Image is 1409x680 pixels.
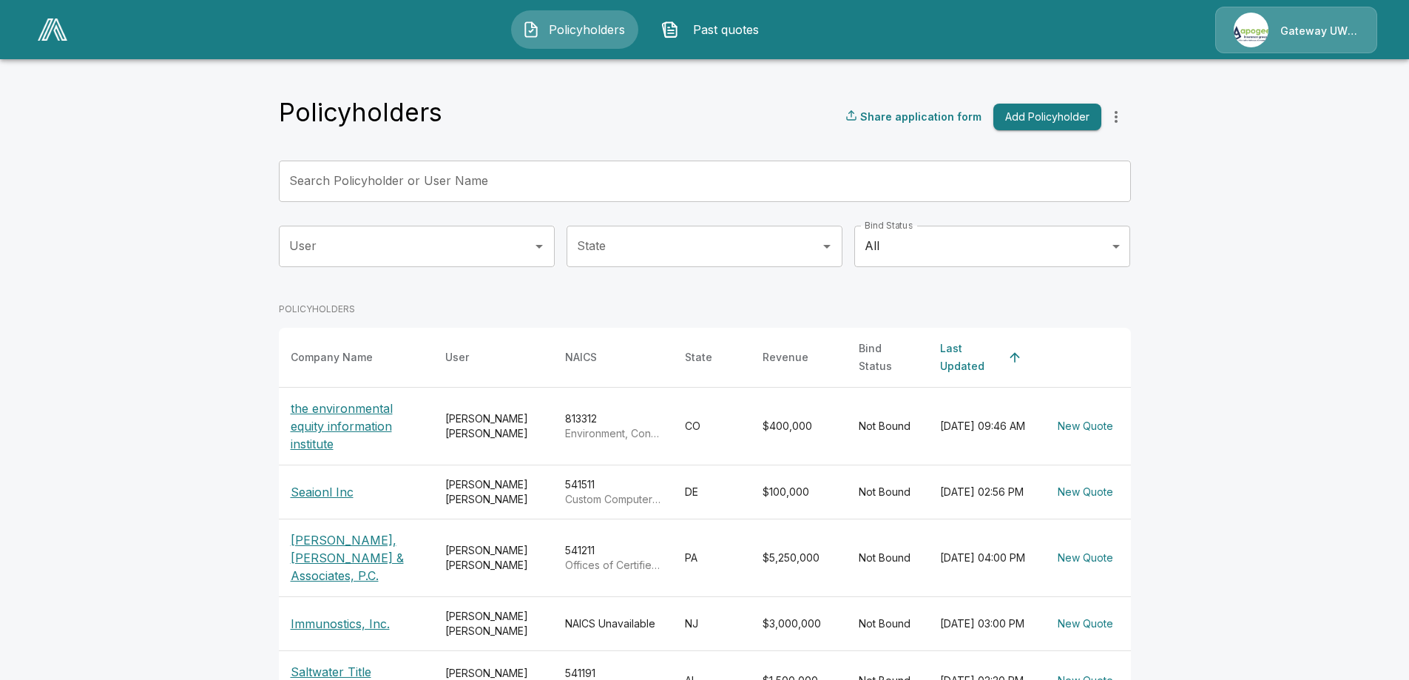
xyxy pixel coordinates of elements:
[1052,479,1119,506] button: New Quote
[565,349,597,366] div: NAICS
[1052,610,1119,638] button: New Quote
[993,104,1101,131] button: Add Policyholder
[445,411,541,441] div: [PERSON_NAME] [PERSON_NAME]
[854,226,1130,267] div: All
[847,328,928,388] th: Bind Status
[751,465,847,519] td: $100,000
[291,349,373,366] div: Company Name
[38,18,67,41] img: AA Logo
[1101,102,1131,132] button: more
[847,387,928,465] td: Not Bound
[673,596,751,650] td: NJ
[529,236,550,257] button: Open
[279,303,1131,316] p: POLICYHOLDERS
[291,531,422,585] p: [PERSON_NAME], [PERSON_NAME] & Associates, P.C.
[685,349,712,366] div: State
[673,465,751,519] td: DE
[291,615,422,633] p: Immunostics, Inc.
[445,477,541,507] div: [PERSON_NAME] [PERSON_NAME]
[445,609,541,639] div: [PERSON_NAME] [PERSON_NAME]
[940,340,1001,375] div: Last Updated
[685,21,766,38] span: Past quotes
[279,97,442,128] h4: Policyholders
[565,543,661,573] div: 541211
[445,349,469,366] div: User
[565,411,661,441] div: 813312
[546,21,627,38] span: Policyholders
[522,21,540,38] img: Policyholders Icon
[291,483,422,501] p: Seaionl Inc
[928,519,1040,596] td: [DATE] 04:00 PM
[847,596,928,650] td: Not Bound
[1052,413,1119,440] button: New Quote
[817,236,837,257] button: Open
[445,543,541,573] div: [PERSON_NAME] [PERSON_NAME]
[751,519,847,596] td: $5,250,000
[565,558,661,573] p: Offices of Certified Public Accountants
[673,519,751,596] td: PA
[661,21,679,38] img: Past quotes Icon
[650,10,777,49] button: Past quotes IconPast quotes
[928,596,1040,650] td: [DATE] 03:00 PM
[751,596,847,650] td: $3,000,000
[291,400,422,453] p: the environmental equity information institute
[511,10,638,49] button: Policyholders IconPolicyholders
[928,465,1040,519] td: [DATE] 02:56 PM
[763,349,808,366] div: Revenue
[565,477,661,507] div: 541511
[565,426,661,441] p: Environment, Conservation and Wildlife Organizations
[928,387,1040,465] td: [DATE] 09:46 AM
[1052,545,1119,572] button: New Quote
[751,387,847,465] td: $400,000
[860,109,981,124] p: Share application form
[865,219,913,232] label: Bind Status
[847,519,928,596] td: Not Bound
[847,465,928,519] td: Not Bound
[553,596,673,650] td: NAICS Unavailable
[565,492,661,507] p: Custom Computer Programming Services
[987,104,1101,131] a: Add Policyholder
[673,387,751,465] td: CO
